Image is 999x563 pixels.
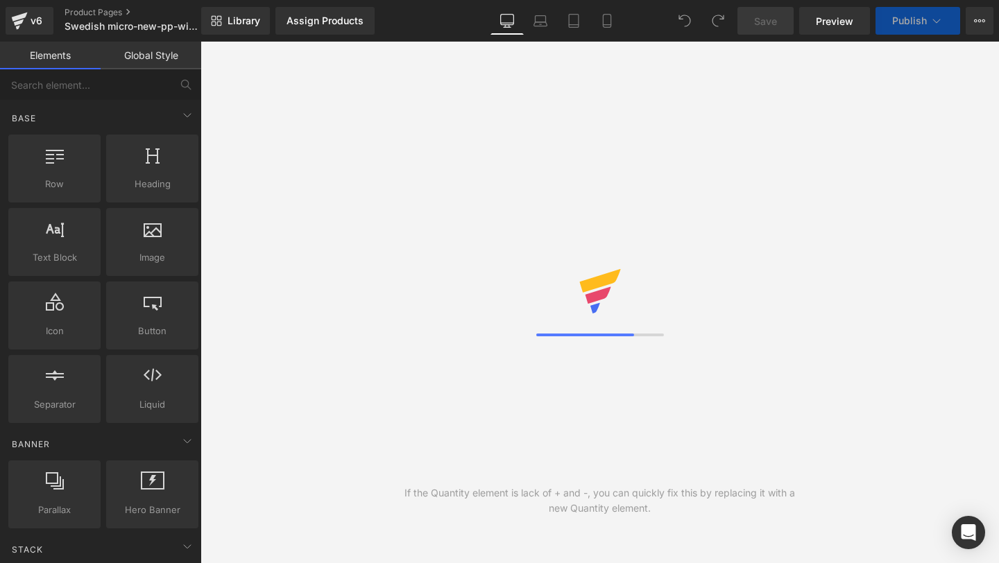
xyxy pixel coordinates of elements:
[65,21,198,32] span: Swedish micro-new-pp-with-gifts
[876,7,960,35] button: Publish
[490,7,524,35] a: Desktop
[228,15,260,27] span: Library
[201,7,270,35] a: New Library
[110,397,194,412] span: Liquid
[704,7,732,35] button: Redo
[10,438,51,451] span: Banner
[524,7,557,35] a: Laptop
[754,14,777,28] span: Save
[10,112,37,125] span: Base
[12,177,96,191] span: Row
[110,324,194,338] span: Button
[966,7,993,35] button: More
[400,485,800,516] div: If the Quantity element is lack of + and -, you can quickly fix this by replacing it with a new Q...
[816,14,853,28] span: Preview
[101,42,201,69] a: Global Style
[12,397,96,412] span: Separator
[12,250,96,265] span: Text Block
[10,543,44,556] span: Stack
[671,7,699,35] button: Undo
[799,7,870,35] a: Preview
[110,503,194,517] span: Hero Banner
[6,7,53,35] a: v6
[110,250,194,265] span: Image
[557,7,590,35] a: Tablet
[28,12,45,30] div: v6
[287,15,364,26] div: Assign Products
[110,177,194,191] span: Heading
[65,7,224,18] a: Product Pages
[12,503,96,517] span: Parallax
[952,516,985,549] div: Open Intercom Messenger
[892,15,927,26] span: Publish
[590,7,624,35] a: Mobile
[12,324,96,338] span: Icon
